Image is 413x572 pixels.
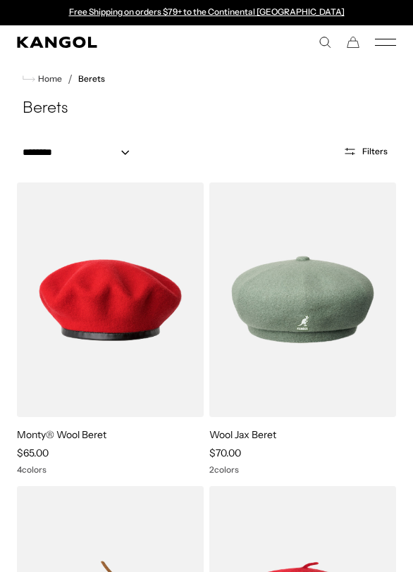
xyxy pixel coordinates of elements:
div: 1 of 2 [61,7,352,18]
li: / [62,70,73,87]
a: Kangol [17,37,207,48]
span: Home [35,74,62,84]
button: Cart [347,36,359,49]
h1: Berets [17,99,396,120]
button: Open filters [335,145,396,158]
summary: Search here [319,36,331,49]
div: 2 colors [209,465,396,475]
a: Wool Jax Beret [209,428,276,441]
img: Monty® Wool Beret [17,182,204,417]
a: Berets [78,74,105,84]
select: Sort by: Featured [17,145,144,160]
span: Filters [362,147,388,156]
a: Monty® Wool Beret [17,428,106,441]
button: Mobile Menu [375,36,396,49]
div: 4 colors [17,465,204,475]
img: Wool Jax Beret [209,182,396,417]
div: Announcement [61,7,352,18]
slideshow-component: Announcement bar [61,7,352,18]
a: Home [23,73,62,85]
span: $70.00 [209,447,241,459]
a: Free Shipping on orders $79+ to the Continental [GEOGRAPHIC_DATA] [69,6,345,17]
span: $65.00 [17,447,49,459]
